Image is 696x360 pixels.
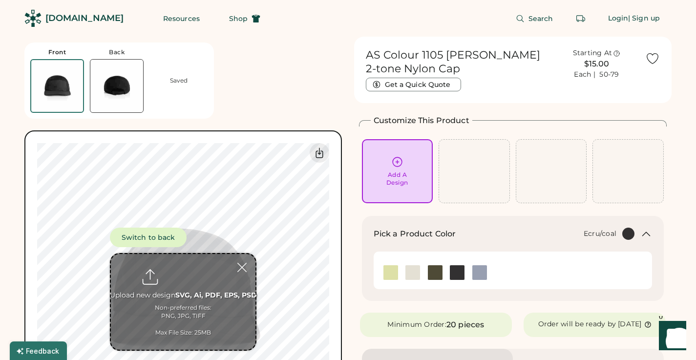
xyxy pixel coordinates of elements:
[528,15,553,22] span: Search
[538,319,616,329] div: Order will be ready by
[428,265,443,280] div: Army/eucalyptus
[383,265,398,280] img: Lime/bone Swatch Image
[24,10,42,27] img: Rendered Logo - Screens
[109,48,125,56] div: Back
[628,14,660,23] div: | Sign up
[175,291,257,299] strong: SVG, Ai, PDF, EPS, PSD
[450,265,464,280] div: Coal/black
[366,48,548,76] h1: AS Colour 1105 [PERSON_NAME] 2-tone Nylon Cap
[554,58,639,70] div: $15.00
[31,60,83,112] img: AS Colour 1105 Coal/black Front Thumbnail
[387,320,446,330] div: Minimum Order:
[48,48,66,56] div: Front
[45,12,124,24] div: [DOMAIN_NAME]
[151,9,211,28] button: Resources
[217,9,272,28] button: Shop
[504,9,565,28] button: Search
[446,319,484,331] div: 20 pieces
[608,14,629,23] div: Login
[374,115,469,127] h2: Customize This Product
[584,229,616,239] div: Ecru/coal
[110,291,257,300] div: Upload new design
[405,265,420,280] div: Ecru/coal
[383,265,398,280] div: Lime/bone
[618,319,642,329] div: [DATE]
[650,316,692,358] iframe: Front Chat
[574,70,619,80] div: Each | 50-79
[428,265,443,280] img: Army/eucalyptus Swatch Image
[472,265,487,280] div: Powder/navy
[310,143,329,163] div: Download Front Mockup
[374,228,456,240] h2: Pick a Product Color
[386,171,408,187] div: Add A Design
[405,265,420,280] img: Ecru/coal Swatch Image
[229,15,248,22] span: Shop
[110,228,187,247] button: Switch to back
[170,77,188,85] div: Saved
[366,78,461,91] button: Get a Quick Quote
[573,48,612,58] div: Starting At
[90,60,143,112] img: AS Colour 1105 Coal/black Back Thumbnail
[450,265,464,280] img: Coal/black Swatch Image
[472,265,487,280] img: Powder/navy Swatch Image
[571,9,591,28] button: Retrieve an order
